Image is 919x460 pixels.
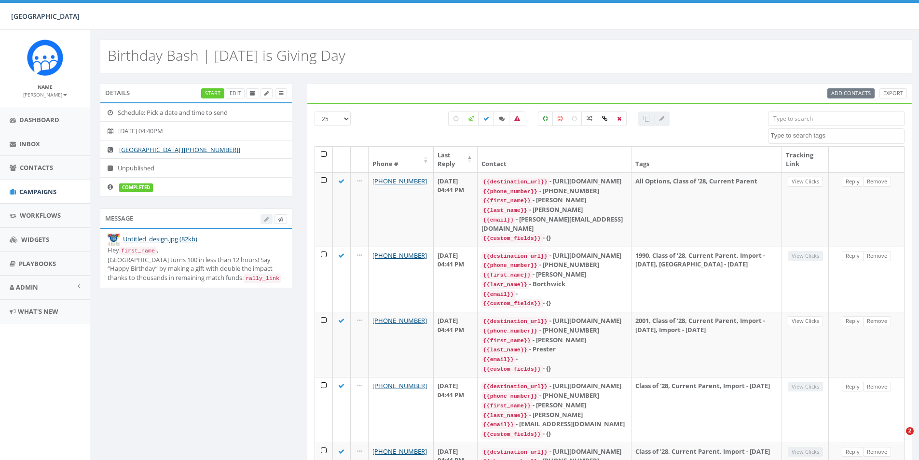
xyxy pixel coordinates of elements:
[481,381,628,391] div: - [URL][DOMAIN_NAME]
[279,89,283,97] span: View Campaign Delivery Statistics
[631,147,782,172] th: Tags
[481,271,533,279] code: {{first_name}}
[108,165,118,171] i: Unpublished
[481,410,628,420] div: - [PERSON_NAME]
[481,364,628,374] div: - {}
[481,260,628,270] div: - [PHONE_NUMBER]
[906,427,914,435] span: 2
[481,429,628,439] div: - {}
[481,178,549,186] code: {{destination_url}}
[119,247,157,255] code: first_name
[631,247,782,312] td: 1990, Class of '28, Current Parent, Import - [DATE], [GEOGRAPHIC_DATA] - [DATE]
[768,112,905,126] input: Type to search
[481,299,543,308] code: {{custom_fields}}
[369,147,434,172] th: Phone #: activate to sort column ascending
[100,209,292,228] div: Message
[782,147,829,172] th: Tracking Link
[481,335,628,345] div: - [PERSON_NAME]
[538,112,553,126] label: Positive
[481,177,628,186] div: - [URL][DOMAIN_NAME]
[481,430,543,439] code: {{custom_fields}}
[18,307,58,316] span: What's New
[23,91,67,98] small: [PERSON_NAME]
[481,316,628,326] div: - [URL][DOMAIN_NAME]
[23,90,67,98] a: [PERSON_NAME]
[509,112,525,126] label: Bounced
[372,316,427,325] a: [PHONE_NUMBER]
[631,172,782,247] td: All Options, Class of '28, Current Parent
[372,381,427,390] a: [PHONE_NUMBER]
[434,377,478,442] td: [DATE] 04:41 PM
[788,316,823,326] a: View Clicks
[481,317,549,326] code: {{destination_url}}
[481,401,628,410] div: - [PERSON_NAME]
[842,382,864,392] a: Reply
[108,110,118,116] i: Schedule: Pick a date and time to send
[20,211,61,220] span: Workflows
[842,447,864,457] a: Reply
[108,47,345,63] h2: Birthday Bash | [DATE] is Giving Day
[481,402,533,410] code: {{first_name}}
[19,259,56,268] span: Playbooks
[481,270,628,279] div: - [PERSON_NAME]
[481,336,533,345] code: {{first_name}}
[481,206,529,215] code: {{last_name}}
[481,392,539,401] code: {{phone_number}}
[481,234,543,243] code: {{custom_fields}}
[481,289,628,299] div: -
[863,382,891,392] a: Remove
[481,261,539,270] code: {{phone_number}}
[494,112,510,126] label: Replied
[27,40,63,76] img: Rally_Corp_Icon.png
[863,316,891,326] a: Remove
[100,121,292,140] li: [DATE] 04:40PM
[771,131,904,140] textarea: Search
[788,177,823,187] a: View Clicks
[481,290,516,299] code: {{email}}
[278,215,283,223] span: Send Test Message
[100,83,292,102] div: Details
[481,391,628,401] div: - [PHONE_NUMBER]
[481,345,628,354] div: - Prester
[631,312,782,377] td: 2001, Class of '28, Current Parent, Import - [DATE], Import - [DATE]
[19,115,59,124] span: Dashboard
[20,163,53,172] span: Contacts
[481,355,516,364] code: {{email}}
[100,103,292,122] li: Schedule: Pick a date and time to send
[478,112,494,126] label: Delivered
[264,89,269,97] span: Edit Campaign Title
[481,216,516,224] code: {{email}}
[19,187,56,196] span: Campaigns
[863,251,891,261] a: Remove
[19,139,40,148] span: Inbox
[119,145,240,154] a: [GEOGRAPHIC_DATA] [[PHONE_NUMBER]]
[463,112,479,126] label: Sending
[244,274,281,283] code: rally_link
[481,298,628,308] div: - {}
[481,326,628,335] div: - [PHONE_NUMBER]
[481,447,628,457] div: - [URL][DOMAIN_NAME]
[481,205,628,215] div: - [PERSON_NAME]
[612,112,627,126] label: Removed
[119,183,153,192] label: completed
[372,447,427,456] a: [PHONE_NUMBER]
[226,88,245,98] a: Edit
[481,411,529,420] code: {{last_name}}
[842,316,864,326] a: Reply
[552,112,568,126] label: Negative
[481,280,529,289] code: {{last_name}}
[481,186,628,196] div: - [PHONE_NUMBER]
[100,158,292,178] li: Unpublished
[481,279,628,289] div: - Borthwick
[631,377,782,442] td: Class of '28, Current Parent, Import - [DATE]
[842,177,864,187] a: Reply
[434,247,478,312] td: [DATE] 04:41 PM
[434,147,478,172] th: Last Reply: activate to sort column descending
[842,251,864,261] a: Reply
[478,147,632,172] th: Contact
[481,195,628,205] div: - [PERSON_NAME]
[481,187,539,196] code: {{phone_number}}
[863,447,891,457] a: Remove
[21,235,49,244] span: Widgets
[481,420,516,429] code: {{email}}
